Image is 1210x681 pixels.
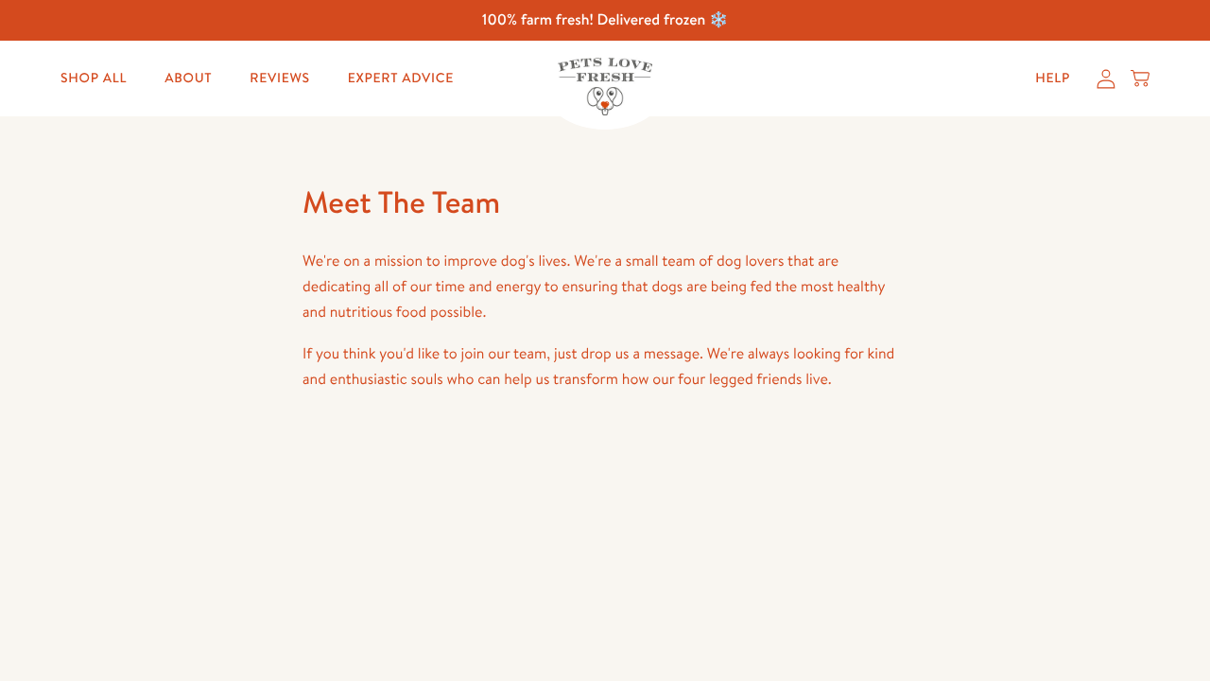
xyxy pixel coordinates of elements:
[333,60,469,97] a: Expert Advice
[1020,60,1085,97] a: Help
[302,341,907,393] p: If you think you'd like to join our team, just drop us a message. We're always looking for kind a...
[149,60,227,97] a: About
[302,177,907,228] h1: Meet The Team
[234,60,324,97] a: Reviews
[45,60,142,97] a: Shop All
[302,249,907,326] p: We're on a mission to improve dog's lives. We're a small team of dog lovers that are dedicating a...
[558,58,652,115] img: Pets Love Fresh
